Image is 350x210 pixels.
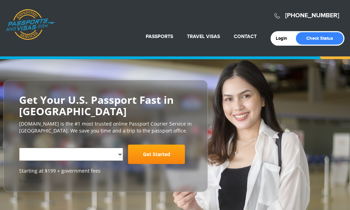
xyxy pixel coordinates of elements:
a: Contact [234,34,257,39]
a: Passports & [DOMAIN_NAME] [6,9,55,40]
a: [PHONE_NUMBER] [285,12,339,19]
a: Login [276,36,292,41]
h2: Get Your U.S. Passport Fast in [GEOGRAPHIC_DATA] [19,94,192,117]
a: Passports [146,34,173,39]
a: Trustpilot [19,178,42,184]
p: [DOMAIN_NAME] is the #1 most trusted online Passport Courier Service in [GEOGRAPHIC_DATA]. We sav... [19,120,192,134]
a: Get Started [128,145,185,164]
a: Travel Visas [187,34,220,39]
a: Check Status [296,32,343,45]
span: Starting at $199 + government fees [19,167,192,174]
